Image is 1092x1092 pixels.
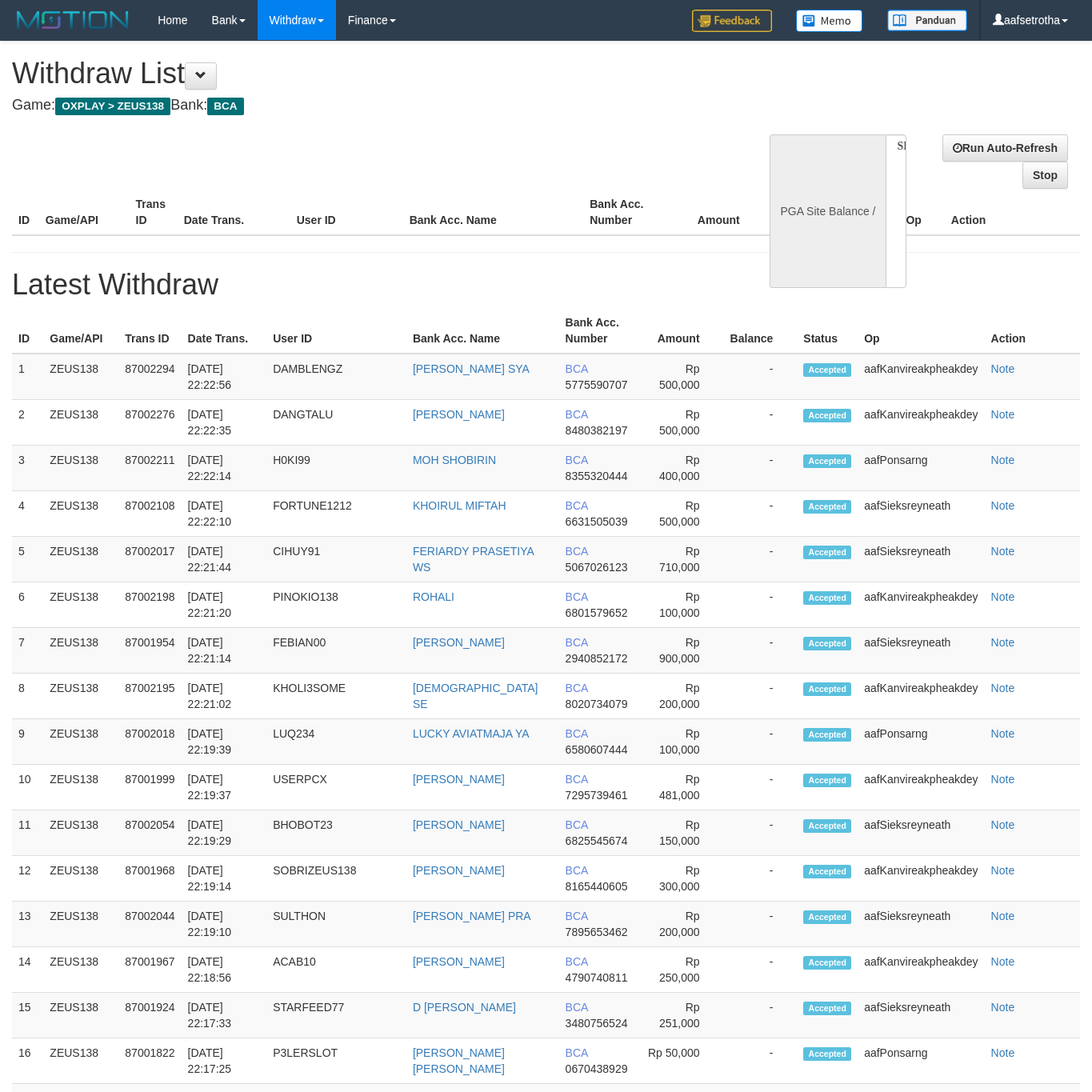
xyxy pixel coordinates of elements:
a: [PERSON_NAME] [PERSON_NAME] [413,1046,505,1075]
td: Rp 200,000 [638,674,724,719]
th: Op [858,308,984,354]
td: [DATE] 22:19:39 [182,719,267,765]
td: - [724,354,798,400]
td: ZEUS138 [43,856,118,902]
td: 87001967 [118,947,181,993]
td: ZEUS138 [43,810,118,856]
td: ZEUS138 [43,491,118,537]
td: 14 [12,947,43,993]
span: 3480756524 [566,1017,628,1030]
td: STARFEED77 [266,993,406,1038]
h4: Game: Bank: [12,98,712,114]
td: - [724,628,798,674]
span: BCA [566,362,588,375]
td: 87001954 [118,628,181,674]
td: aafKanvireakpheakdey [858,582,984,628]
span: 6631505039 [566,515,628,528]
a: Note [991,1046,1015,1059]
a: Note [991,773,1015,786]
th: Amount [638,308,724,354]
td: 8 [12,674,43,719]
div: PGA Site Balance / [770,134,885,288]
td: 4 [12,491,43,537]
td: - [724,765,798,810]
td: [DATE] 22:21:44 [182,537,267,582]
th: Balance [764,190,846,235]
td: - [724,400,798,446]
a: Note [991,545,1015,558]
th: Date Trans. [182,308,267,354]
span: 5067026123 [566,561,628,574]
td: CIHUY91 [266,537,406,582]
span: 8020734079 [566,698,628,710]
td: ZEUS138 [43,674,118,719]
td: [DATE] 22:22:35 [182,400,267,446]
td: KHOLI3SOME [266,674,406,719]
a: [PERSON_NAME] PRA [413,910,531,922]
a: Run Auto-Refresh [942,134,1068,162]
td: ACAB10 [266,947,406,993]
td: ZEUS138 [43,993,118,1038]
td: ZEUS138 [43,354,118,400]
td: 11 [12,810,43,856]
a: [PERSON_NAME] [413,818,505,831]
span: 2940852172 [566,652,628,665]
th: Game/API [43,308,118,354]
th: User ID [290,190,403,235]
span: BCA [566,818,588,831]
td: Rp 900,000 [638,628,724,674]
td: [DATE] 22:22:10 [182,491,267,537]
td: 2 [12,400,43,446]
td: [DATE] 22:21:02 [182,674,267,719]
td: - [724,1038,798,1084]
span: BCA [566,773,588,786]
td: SULTHON [266,902,406,947]
th: Balance [724,308,798,354]
td: Rp 200,000 [638,902,724,947]
span: BCA [566,955,588,968]
span: 6825545674 [566,834,628,847]
span: BCA [566,864,588,877]
td: [DATE] 22:21:14 [182,628,267,674]
td: aafPonsarng [858,719,984,765]
td: - [724,947,798,993]
td: Rp 300,000 [638,856,724,902]
span: 6580607444 [566,743,628,756]
span: Accepted [803,865,851,878]
a: Stop [1022,162,1068,189]
span: BCA [566,727,588,740]
td: aafSieksreyneath [858,628,984,674]
th: Bank Acc. Name [406,308,559,354]
td: 7 [12,628,43,674]
td: Rp 100,000 [638,582,724,628]
td: 3 [12,446,43,491]
a: [PERSON_NAME] SYA [413,362,530,375]
a: Note [991,955,1015,968]
td: aafKanvireakpheakdey [858,674,984,719]
td: P3LERSLOT [266,1038,406,1084]
a: Note [991,590,1015,603]
td: USERPCX [266,765,406,810]
span: Accepted [803,637,851,650]
td: H0KI99 [266,446,406,491]
a: [PERSON_NAME] [413,636,505,649]
a: Note [991,727,1015,740]
a: Note [991,864,1015,877]
td: aafPonsarng [858,1038,984,1084]
a: Note [991,408,1015,421]
td: aafSieksreyneath [858,902,984,947]
td: - [724,582,798,628]
td: 9 [12,719,43,765]
span: Accepted [803,728,851,742]
td: - [724,719,798,765]
span: BCA [566,545,588,558]
td: aafSieksreyneath [858,491,984,537]
th: Status [797,308,858,354]
td: aafKanvireakpheakdey [858,947,984,993]
td: 87001924 [118,993,181,1038]
td: [DATE] 22:17:33 [182,993,267,1038]
span: 0670438929 [566,1062,628,1075]
span: BCA [566,408,588,421]
span: BCA [566,454,588,466]
span: BCA [566,910,588,922]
